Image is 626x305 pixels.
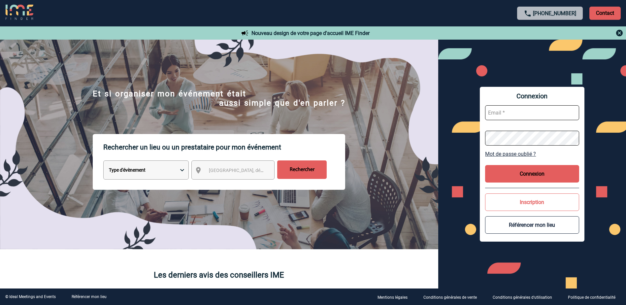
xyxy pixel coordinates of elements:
[372,294,418,300] a: Mentions légales
[485,151,579,157] a: Mot de passe oublié ?
[533,10,576,17] a: [PHONE_NUMBER]
[589,7,621,20] p: Contact
[485,92,579,100] span: Connexion
[485,216,579,234] button: Référencer mon lieu
[563,294,626,300] a: Politique de confidentialité
[487,294,563,300] a: Conditions générales d'utilisation
[493,295,552,300] p: Conditions générales d'utilisation
[423,295,477,300] p: Conditions générales de vente
[485,165,579,183] button: Connexion
[485,105,579,120] input: Email *
[209,168,301,173] span: [GEOGRAPHIC_DATA], département, région...
[72,294,107,299] a: Référencer mon lieu
[277,160,327,179] input: Rechercher
[5,294,56,299] div: © Ideal Meetings and Events
[418,294,487,300] a: Conditions générales de vente
[378,295,408,300] p: Mentions légales
[103,134,345,160] p: Rechercher un lieu ou un prestataire pour mon événement
[485,193,579,211] button: Inscription
[524,10,532,17] img: call-24-px.png
[568,295,615,300] p: Politique de confidentialité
